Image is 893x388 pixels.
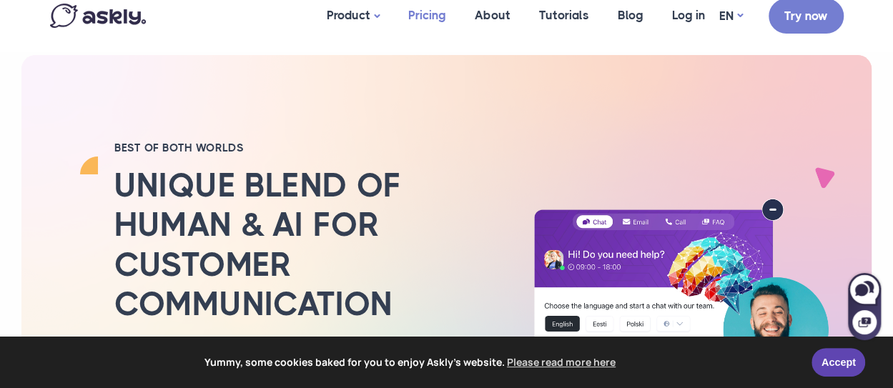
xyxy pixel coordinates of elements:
a: Accept [811,348,865,377]
img: Askly [50,4,146,28]
iframe: Askly chat [847,270,882,342]
h2: Unique blend of human & AI for customer communication [114,166,500,324]
h2: BEST OF BOTH WORLDS [114,141,500,155]
a: learn more about cookies [505,352,618,373]
a: EN [719,6,743,26]
span: Yummy, some cookies baked for you to enjoy Askly's website. [21,352,801,373]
